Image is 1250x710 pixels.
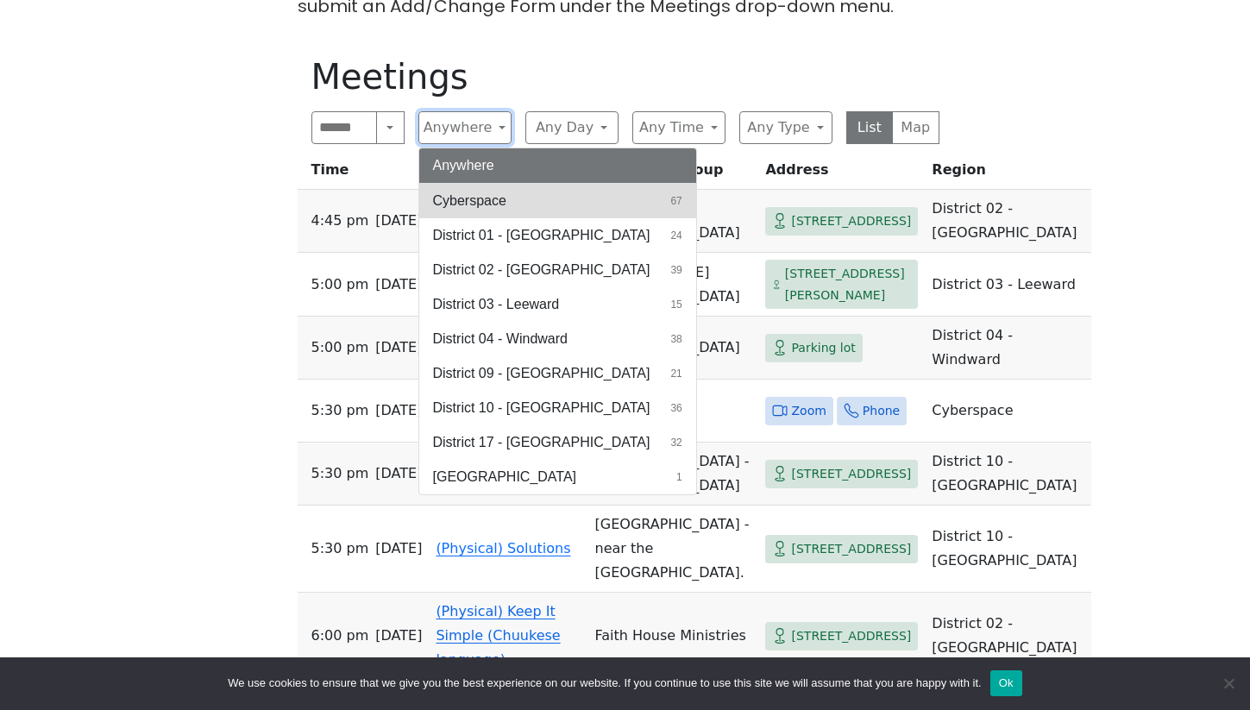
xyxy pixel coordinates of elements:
[791,463,911,485] span: [STREET_ADDRESS]
[588,593,759,680] td: Faith House Ministries
[375,336,422,360] span: [DATE]
[846,111,894,144] button: List
[436,603,560,668] a: (Physical) Keep It Simple (Chuukese language)
[791,538,911,560] span: [STREET_ADDRESS]
[419,253,696,287] button: District 02 - [GEOGRAPHIC_DATA]39 results
[925,506,1090,593] td: District 10 - [GEOGRAPHIC_DATA]
[375,209,422,233] span: [DATE]
[433,260,650,280] span: District 02 - [GEOGRAPHIC_DATA]
[925,253,1090,317] td: District 03 - Leeward
[670,331,682,347] span: 38 results
[419,425,696,460] button: District 17 - [GEOGRAPHIC_DATA]32 results
[298,158,430,190] th: Time
[419,287,696,322] button: District 03 - Leeward15 results
[311,624,369,648] span: 6:00 PM
[311,273,369,297] span: 5:00 PM
[433,294,560,315] span: District 03 - Leeward
[892,111,939,144] button: Map
[419,148,696,183] button: Anywhere
[785,263,912,305] span: [STREET_ADDRESS][PERSON_NAME]
[311,399,369,423] span: 5:30 PM
[375,537,422,561] span: [DATE]
[419,356,696,391] button: District 09 - [GEOGRAPHIC_DATA]21 results
[990,670,1022,696] button: Ok
[311,111,378,144] input: Search
[632,111,726,144] button: Any Time
[433,191,506,211] span: Cyberspace
[670,228,682,243] span: 24 results
[791,625,911,647] span: [STREET_ADDRESS]
[670,400,682,416] span: 36 results
[311,336,369,360] span: 5:00 PM
[375,624,422,648] span: [DATE]
[791,337,855,359] span: Parking lot
[433,432,650,453] span: District 17 - [GEOGRAPHIC_DATA]
[419,322,696,356] button: District 04 - Windward38 results
[433,225,650,246] span: District 01 - [GEOGRAPHIC_DATA]
[311,462,369,486] span: 5:30 PM
[925,317,1090,380] td: District 04 - Windward
[375,462,422,486] span: [DATE]
[436,540,570,556] a: (Physical) Solutions
[419,460,696,494] button: [GEOGRAPHIC_DATA]1 result
[588,506,759,593] td: [GEOGRAPHIC_DATA] - near the [GEOGRAPHIC_DATA].
[311,209,369,233] span: 4:45 PM
[419,218,696,253] button: District 01 - [GEOGRAPHIC_DATA]24 results
[228,675,981,692] span: We use cookies to ensure that we give you the best experience on our website. If you continue to ...
[925,380,1090,443] td: Cyberspace
[375,273,422,297] span: [DATE]
[670,297,682,312] span: 15 results
[419,391,696,425] button: District 10 - [GEOGRAPHIC_DATA]36 results
[525,111,619,144] button: Any Day
[670,366,682,381] span: 21 results
[376,111,404,144] button: Search
[1220,675,1237,692] span: No
[433,329,568,349] span: District 04 - Windward
[670,435,682,450] span: 32 results
[791,400,826,422] span: Zoom
[311,537,369,561] span: 5:30 PM
[925,443,1090,506] td: District 10 - [GEOGRAPHIC_DATA]
[925,593,1090,680] td: District 02 - [GEOGRAPHIC_DATA]
[791,210,911,232] span: [STREET_ADDRESS]
[375,399,422,423] span: [DATE]
[925,190,1090,253] td: District 02 - [GEOGRAPHIC_DATA]
[739,111,832,144] button: Any Type
[670,193,682,209] span: 67 results
[670,262,682,278] span: 39 results
[433,363,650,384] span: District 09 - [GEOGRAPHIC_DATA]
[418,148,697,495] div: Anywhere
[863,400,900,422] span: Phone
[433,467,577,487] span: [GEOGRAPHIC_DATA]
[676,469,682,485] span: 1 result
[418,111,512,144] button: Anywhere
[758,158,925,190] th: Address
[433,398,650,418] span: District 10 - [GEOGRAPHIC_DATA]
[419,184,696,218] button: Cyberspace67 results
[311,56,939,97] h1: Meetings
[925,158,1090,190] th: Region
